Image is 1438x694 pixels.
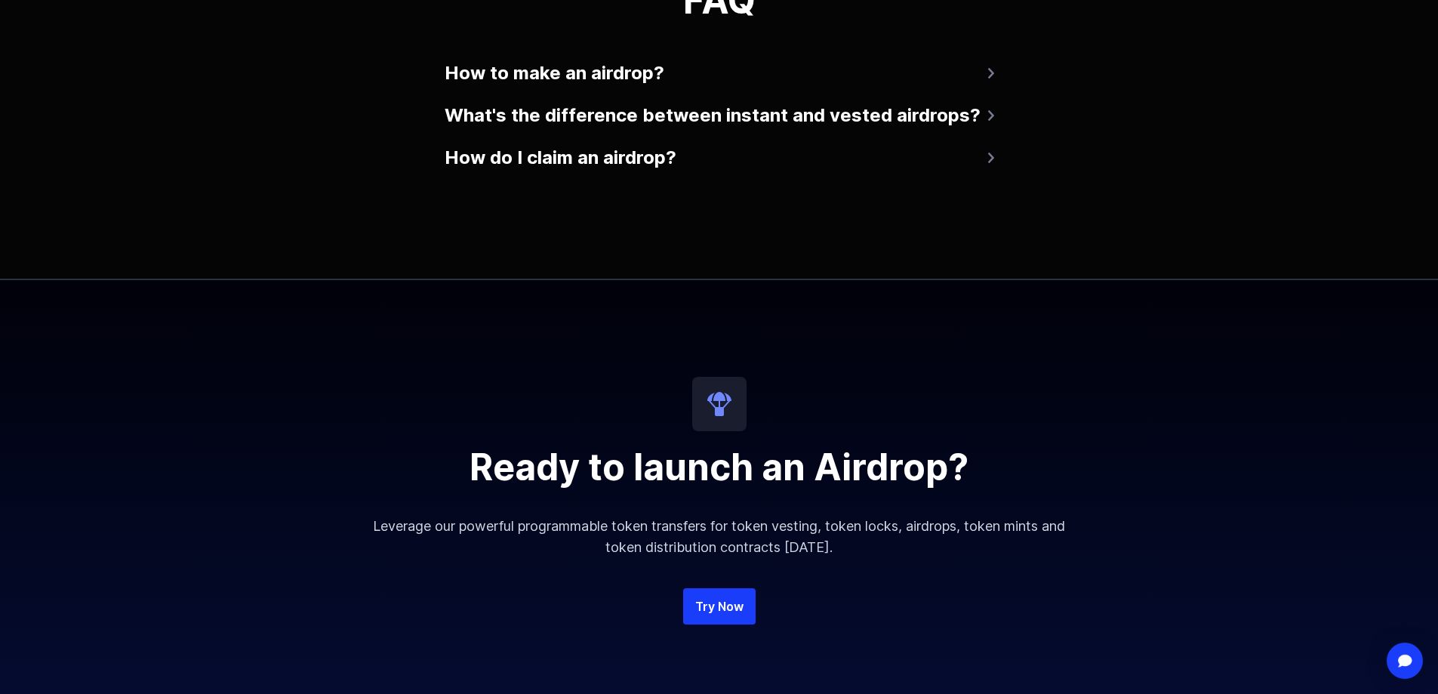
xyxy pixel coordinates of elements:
[445,140,994,176] button: How do I claim an airdrop?
[692,377,747,431] img: icon
[357,449,1082,486] h2: Ready to launch an Airdrop?
[357,516,1082,558] p: Leverage our powerful programmable token transfers for token vesting, token locks, airdrops, toke...
[445,55,994,91] button: How to make an airdrop?
[683,588,756,625] a: Try Now
[445,97,994,134] button: What's the difference between instant and vested airdrops?
[1387,643,1423,679] div: Open Intercom Messenger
